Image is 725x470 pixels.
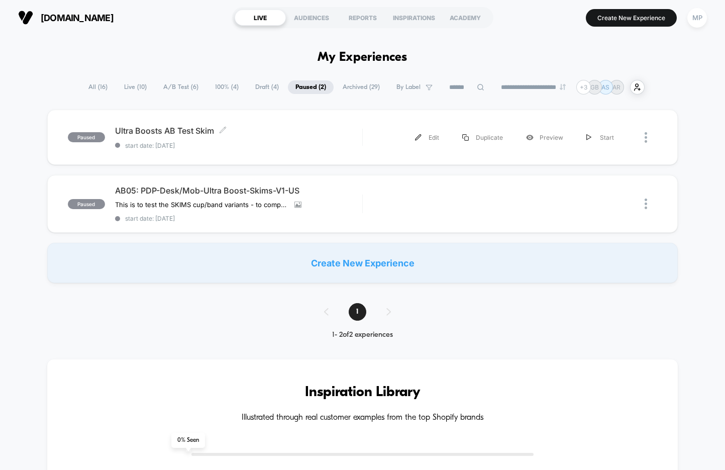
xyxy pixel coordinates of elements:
[462,134,469,141] img: menu
[47,243,678,283] div: Create New Experience
[451,126,514,149] div: Duplicate
[440,10,491,26] div: ACADEMY
[560,84,566,90] img: end
[575,126,626,149] div: Start
[586,9,677,27] button: Create New Experience
[235,10,286,26] div: LIVE
[318,50,407,65] h1: My Experiences
[115,201,287,209] span: This is to test the SKIMS cup/band variants - to compare it with the results from the same AB of ...
[335,80,387,94] span: Archived ( 29 )
[684,8,710,28] button: MP
[115,185,362,196] span: AB05: PDP-Desk/Mob-Ultra Boost-Skims-V1-US
[388,10,440,26] div: INSPIRATIONS
[156,80,206,94] span: A/B Test ( 6 )
[208,80,246,94] span: 100% ( 4 )
[576,80,591,95] div: + 3
[115,215,362,222] span: start date: [DATE]
[15,10,117,26] button: [DOMAIN_NAME]
[586,134,591,141] img: menu
[81,80,115,94] span: All ( 16 )
[396,83,421,91] span: By Label
[337,10,388,26] div: REPORTS
[68,132,105,142] span: paused
[645,199,647,209] img: close
[117,80,154,94] span: Live ( 10 )
[77,413,648,423] h4: Illustrated through real customer examples from the top Shopify brands
[18,10,33,25] img: Visually logo
[115,142,362,149] span: start date: [DATE]
[590,83,599,91] p: GB
[248,80,286,94] span: Draft ( 4 )
[687,8,707,28] div: MP
[415,134,422,141] img: menu
[288,80,334,94] span: Paused ( 2 )
[171,433,205,448] span: 0 % Seen
[514,126,575,149] div: Preview
[115,126,362,136] span: Ultra Boosts AB Test Skim
[314,331,411,339] div: 1 - 2 of 2 experiences
[601,83,609,91] p: AS
[403,126,451,149] div: Edit
[349,303,366,321] span: 1
[612,83,620,91] p: AR
[41,13,114,23] span: [DOMAIN_NAME]
[77,385,648,401] h3: Inspiration Library
[286,10,337,26] div: AUDIENCES
[645,132,647,143] img: close
[68,199,105,209] span: paused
